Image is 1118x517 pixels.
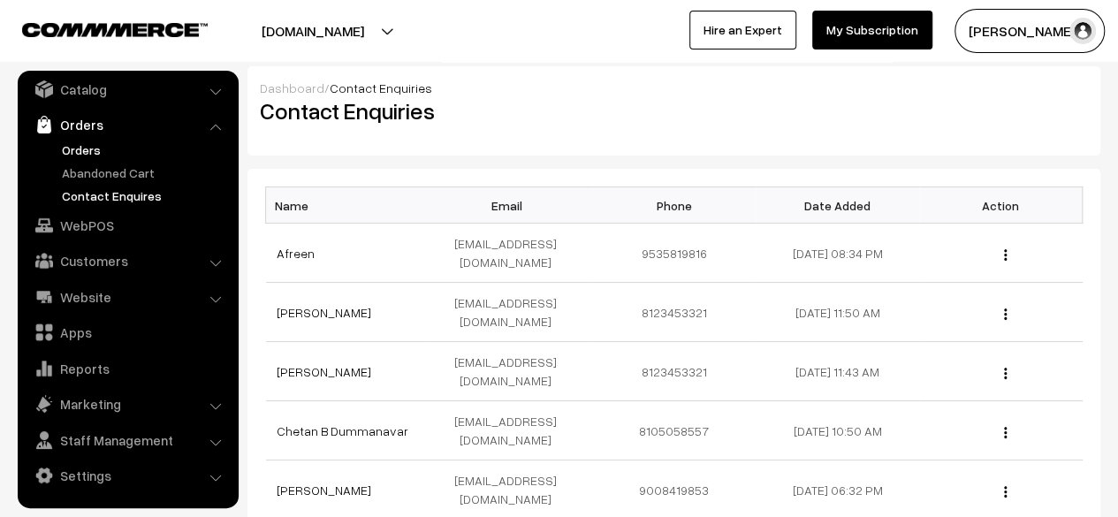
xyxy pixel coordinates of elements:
a: Marketing [22,388,232,420]
img: COMMMERCE [22,23,208,36]
td: [DATE] 10:50 AM [756,401,919,460]
a: Website [22,281,232,313]
th: Email [429,187,592,224]
h2: Contact Enquiries [260,97,661,125]
a: Dashboard [260,80,324,95]
a: Chetan B Dummanavar [277,423,408,438]
img: Menu [1004,427,1007,438]
a: Catalog [22,73,232,105]
a: Settings [22,460,232,491]
td: [DATE] 11:50 AM [756,283,919,342]
button: [DOMAIN_NAME] [200,9,426,53]
td: [EMAIL_ADDRESS][DOMAIN_NAME] [429,401,592,460]
a: Contact Enquires [57,186,232,205]
a: Reports [22,353,232,384]
img: user [1069,18,1096,44]
img: Menu [1004,368,1007,379]
td: [EMAIL_ADDRESS][DOMAIN_NAME] [429,342,592,401]
a: Orders [57,141,232,159]
td: 8105058557 [592,401,756,460]
td: 9535819816 [592,224,756,283]
a: [PERSON_NAME] [277,305,371,320]
th: Action [919,187,1083,224]
td: [EMAIL_ADDRESS][DOMAIN_NAME] [429,224,592,283]
th: Date Added [756,187,919,224]
a: [PERSON_NAME] [277,364,371,379]
a: Hire an Expert [689,11,796,49]
a: Apps [22,316,232,348]
td: [DATE] 11:43 AM [756,342,919,401]
a: WebPOS [22,209,232,241]
button: [PERSON_NAME] [954,9,1105,53]
a: Afreen [277,246,315,261]
img: Menu [1004,308,1007,320]
a: [PERSON_NAME] [277,483,371,498]
a: Staff Management [22,424,232,456]
div: / [260,79,1088,97]
td: [DATE] 08:34 PM [756,224,919,283]
img: Menu [1004,249,1007,261]
a: Orders [22,109,232,141]
a: Customers [22,245,232,277]
a: COMMMERCE [22,18,177,39]
img: Menu [1004,486,1007,498]
a: My Subscription [812,11,932,49]
td: 8123453321 [592,283,756,342]
td: [EMAIL_ADDRESS][DOMAIN_NAME] [429,283,592,342]
span: Contact Enquiries [330,80,432,95]
th: Name [266,187,430,224]
a: Abandoned Cart [57,163,232,182]
th: Phone [592,187,756,224]
td: 8123453321 [592,342,756,401]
